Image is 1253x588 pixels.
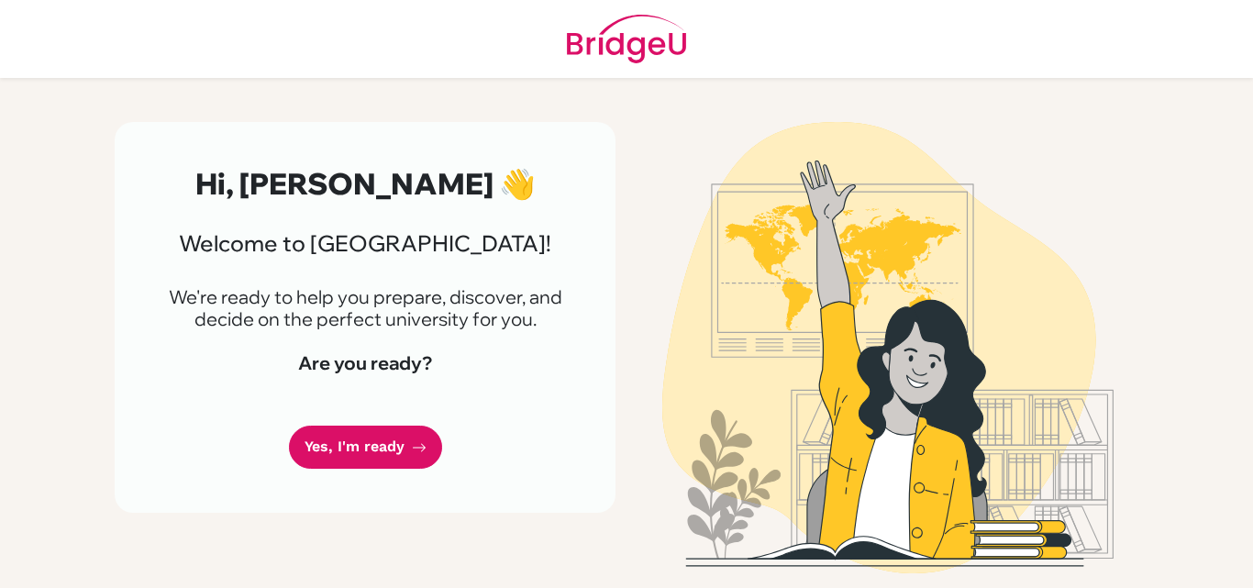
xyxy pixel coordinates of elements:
h4: Are you ready? [159,352,571,374]
p: We're ready to help you prepare, discover, and decide on the perfect university for you. [159,286,571,330]
h2: Hi, [PERSON_NAME] 👋 [159,166,571,201]
h3: Welcome to [GEOGRAPHIC_DATA]! [159,230,571,257]
a: Yes, I'm ready [289,426,442,469]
